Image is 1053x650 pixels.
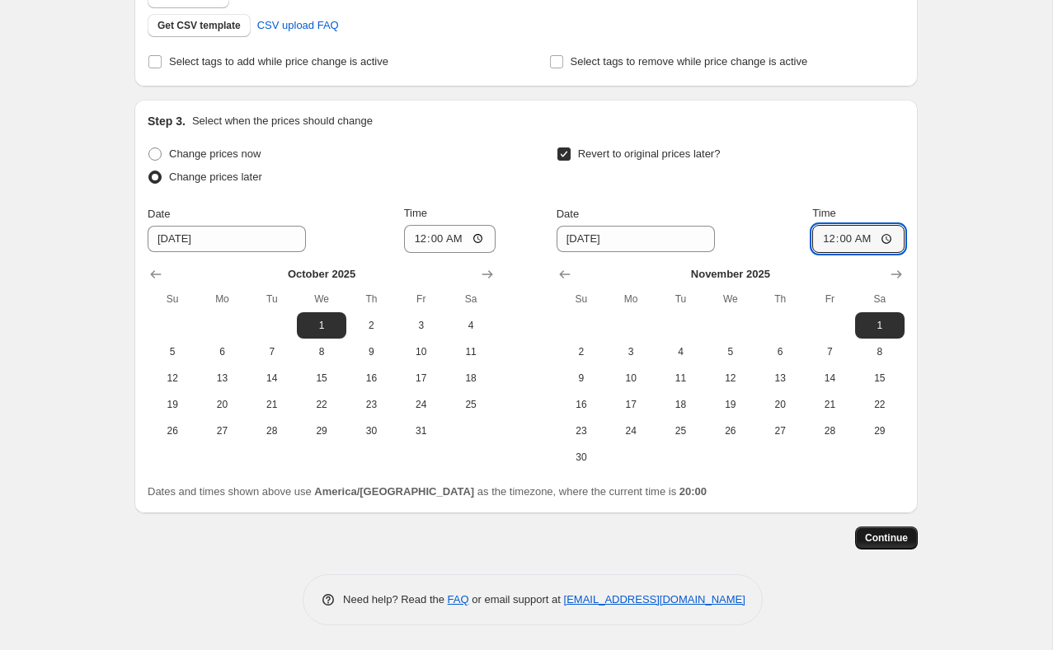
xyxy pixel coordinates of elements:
th: Monday [606,286,656,312]
span: Mo [613,292,649,306]
span: We [712,292,749,306]
button: Friday October 24 2025 [397,391,446,418]
span: 26 [712,424,749,437]
span: 4 [453,319,489,332]
span: Change prices later [169,171,262,183]
button: Friday November 7 2025 [805,339,854,365]
button: Wednesday October 29 2025 [297,418,346,444]
button: Wednesday October 22 2025 [297,391,346,418]
button: Sunday November 30 2025 [557,444,606,470]
span: We [303,292,340,306]
button: Thursday October 23 2025 [346,391,396,418]
button: Friday October 17 2025 [397,365,446,391]
span: 6 [762,345,798,358]
th: Saturday [855,286,905,312]
span: 26 [154,424,190,437]
button: Thursday November 20 2025 [755,391,805,418]
span: 25 [453,398,489,411]
span: 22 [303,398,340,411]
button: Monday October 20 2025 [197,391,247,418]
span: Select tags to remove while price change is active [571,55,808,68]
span: 29 [303,424,340,437]
span: Su [154,292,190,306]
button: Friday October 10 2025 [397,339,446,365]
span: 23 [353,398,389,411]
span: Mo [204,292,240,306]
button: Sunday October 12 2025 [148,365,197,391]
span: Th [353,292,389,306]
button: Get CSV template [148,14,251,37]
span: Tu [254,292,290,306]
span: or email support at [469,593,564,606]
span: Dates and times shown above use as the timezone, where the current time is [148,485,707,498]
span: 24 [613,424,649,437]
span: 10 [403,345,440,358]
th: Saturday [446,286,496,312]
button: Thursday October 9 2025 [346,339,396,365]
span: Continue [865,531,908,545]
span: 16 [563,398,599,411]
b: 20:00 [679,485,707,498]
span: 23 [563,424,599,437]
button: Tuesday October 28 2025 [247,418,297,444]
span: 29 [862,424,898,437]
button: Saturday October 11 2025 [446,339,496,365]
button: Tuesday October 14 2025 [247,365,297,391]
a: [EMAIL_ADDRESS][DOMAIN_NAME] [564,593,745,606]
span: 19 [154,398,190,411]
span: CSV upload FAQ [257,17,339,34]
button: Friday October 31 2025 [397,418,446,444]
button: Show previous month, September 2025 [144,263,167,286]
span: Fr [403,292,440,306]
button: Tuesday November 11 2025 [656,365,705,391]
span: 9 [563,372,599,385]
th: Wednesday [297,286,346,312]
button: Sunday October 5 2025 [148,339,197,365]
span: 1 [303,319,340,332]
th: Tuesday [656,286,705,312]
button: Wednesday October 8 2025 [297,339,346,365]
span: 15 [303,372,340,385]
span: Fr [811,292,848,306]
button: Thursday October 2 2025 [346,312,396,339]
button: Tuesday November 4 2025 [656,339,705,365]
button: Tuesday October 21 2025 [247,391,297,418]
span: Date [148,208,170,220]
span: 24 [403,398,440,411]
span: 16 [353,372,389,385]
span: 2 [353,319,389,332]
button: Sunday November 23 2025 [557,418,606,444]
button: Tuesday November 25 2025 [656,418,705,444]
button: Thursday November 6 2025 [755,339,805,365]
span: 22 [862,398,898,411]
button: Show previous month, October 2025 [553,263,576,286]
button: Wednesday November 26 2025 [706,418,755,444]
span: 1 [862,319,898,332]
span: 18 [662,398,698,411]
span: 3 [403,319,440,332]
span: 5 [712,345,749,358]
span: Su [563,292,599,306]
span: 9 [353,345,389,358]
span: 20 [204,398,240,411]
span: Date [557,208,579,220]
button: Sunday November 2 2025 [557,339,606,365]
button: Monday October 13 2025 [197,365,247,391]
th: Wednesday [706,286,755,312]
a: CSV upload FAQ [247,12,349,39]
span: 12 [154,372,190,385]
input: 12:00 [404,225,496,253]
span: 15 [862,372,898,385]
button: Monday October 6 2025 [197,339,247,365]
span: 28 [811,424,848,437]
span: Time [812,207,835,219]
button: Saturday October 18 2025 [446,365,496,391]
a: FAQ [448,593,469,606]
span: 4 [662,345,698,358]
span: Sa [862,292,898,306]
button: Wednesday November 19 2025 [706,391,755,418]
span: 8 [862,345,898,358]
span: 10 [613,372,649,385]
span: Need help? Read the [343,593,448,606]
span: 27 [204,424,240,437]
